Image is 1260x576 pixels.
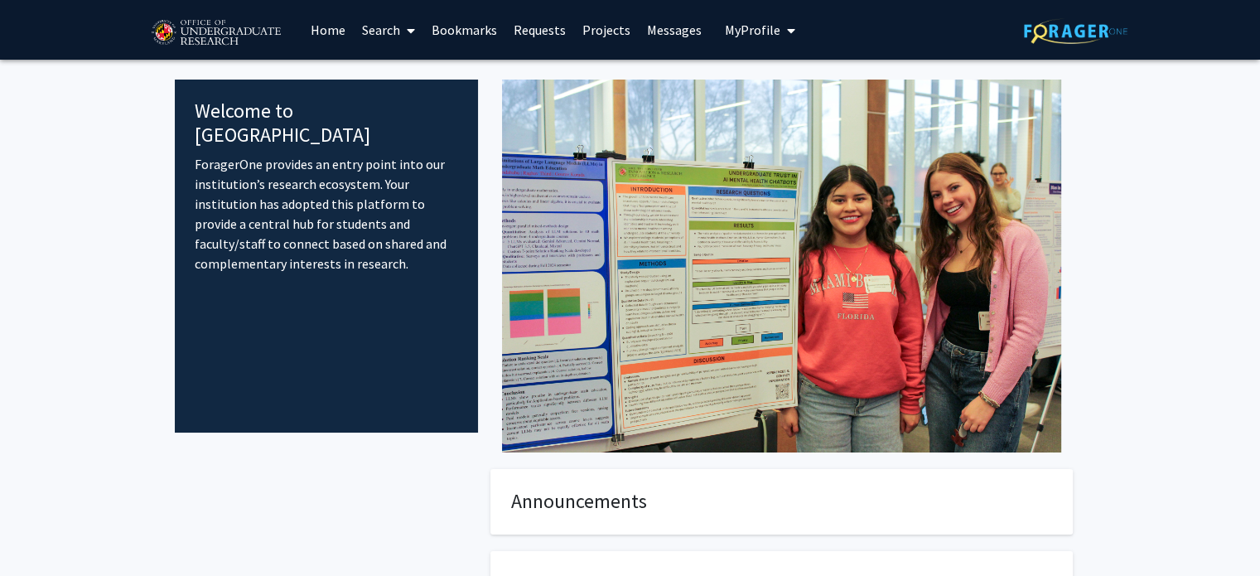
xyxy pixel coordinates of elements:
a: Projects [574,1,639,59]
img: ForagerOne Logo [1024,18,1127,44]
a: Search [354,1,423,59]
h4: Announcements [511,490,1052,514]
iframe: Chat [12,501,70,564]
a: Bookmarks [423,1,505,59]
a: Messages [639,1,710,59]
span: My Profile [725,22,780,38]
a: Requests [505,1,574,59]
img: Cover Image [502,80,1061,453]
a: Home [302,1,354,59]
h4: Welcome to [GEOGRAPHIC_DATA] [195,99,459,148]
img: University of Maryland Logo [146,12,286,54]
p: ForagerOne provides an entry point into our institution’s research ecosystem. Your institution ha... [195,154,459,273]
